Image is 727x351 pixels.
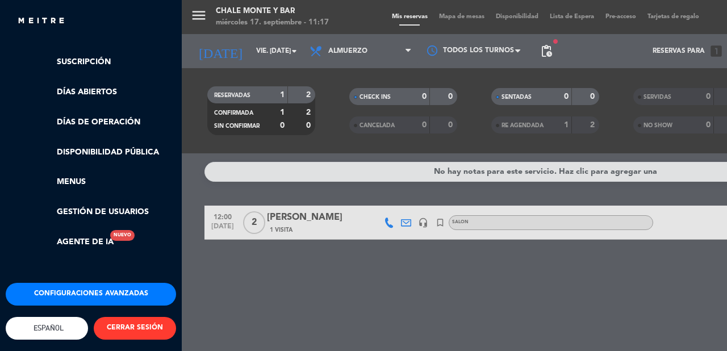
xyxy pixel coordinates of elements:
[28,206,176,219] a: Gestión de usuarios
[28,146,176,159] a: Disponibilidad pública
[28,175,176,189] a: Menus
[28,236,114,249] a: Agente de IANuevo
[28,86,176,99] a: Días abiertos
[28,56,176,69] a: Suscripción
[94,317,176,340] button: CERRAR SESIÓN
[31,324,64,332] span: Español
[110,230,135,241] div: Nuevo
[6,283,176,306] button: Configuraciones avanzadas
[28,116,176,129] a: Días de Operación
[17,17,65,26] img: MEITRE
